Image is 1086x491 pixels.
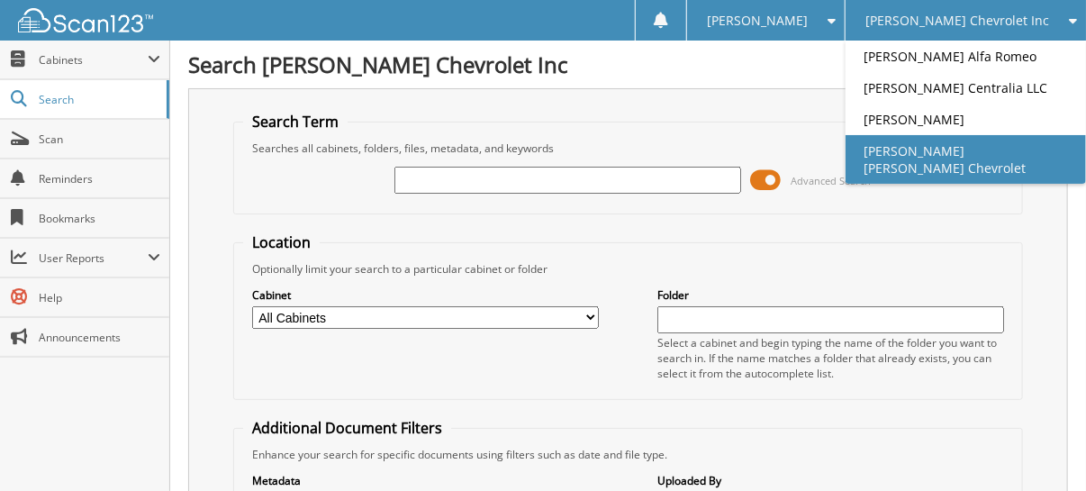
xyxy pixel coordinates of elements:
[188,50,1068,79] h1: Search [PERSON_NAME] Chevrolet Inc
[657,335,1004,381] div: Select a cabinet and begin typing the name of the folder you want to search in. If the name match...
[39,171,160,186] span: Reminders
[243,261,1013,277] div: Optionally limit your search to a particular cabinet or folder
[39,290,160,305] span: Help
[252,287,599,303] label: Cabinet
[846,104,1086,135] a: [PERSON_NAME]
[657,287,1004,303] label: Folder
[846,41,1086,72] a: [PERSON_NAME] Alfa Romeo
[657,473,1004,488] label: Uploaded By
[846,72,1086,104] a: [PERSON_NAME] Centralia LLC
[39,330,160,345] span: Announcements
[243,232,320,252] legend: Location
[252,473,599,488] label: Metadata
[243,447,1013,462] div: Enhance your search for specific documents using filters such as date and file type.
[39,92,158,107] span: Search
[243,112,348,132] legend: Search Term
[18,8,153,32] img: scan123-logo-white.svg
[39,52,148,68] span: Cabinets
[707,15,808,26] span: [PERSON_NAME]
[39,211,160,226] span: Bookmarks
[243,418,451,438] legend: Additional Document Filters
[865,15,1049,26] span: [PERSON_NAME] Chevrolet Inc
[846,135,1086,184] a: [PERSON_NAME] [PERSON_NAME] Chevrolet
[39,132,160,147] span: Scan
[243,141,1013,156] div: Searches all cabinets, folders, files, metadata, and keywords
[791,174,871,187] span: Advanced Search
[39,250,148,266] span: User Reports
